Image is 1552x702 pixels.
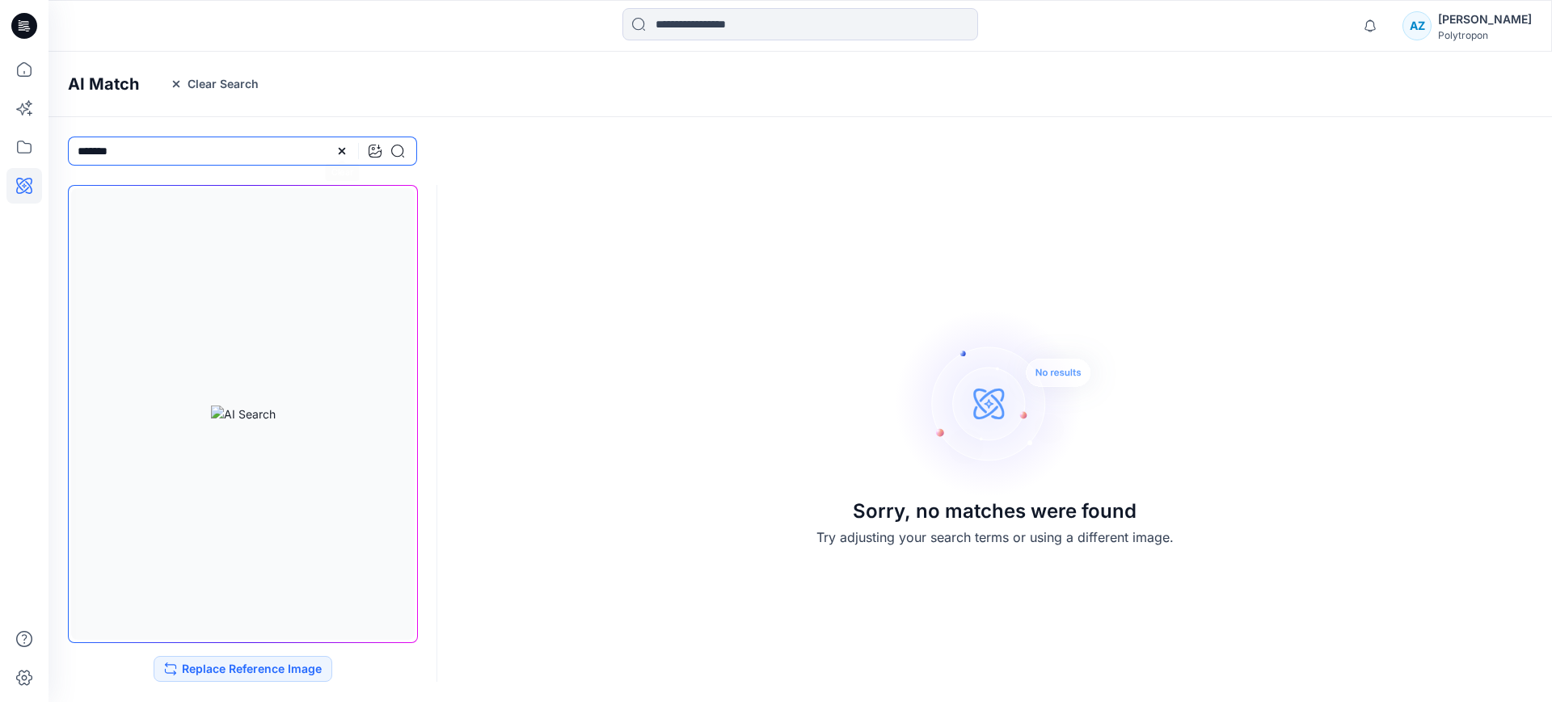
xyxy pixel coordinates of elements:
div: [PERSON_NAME] [1438,10,1532,29]
img: Sorry, no matches were found [895,306,1121,500]
button: Clear Search [159,71,269,97]
div: AZ [1402,11,1432,40]
h4: AI Match [68,74,139,94]
img: AI Search [211,406,276,422]
p: Try adjusting your search terms or using a different image. [816,528,1174,547]
button: Replace Reference Image [154,656,332,682]
div: Polytropon [1438,29,1532,41]
h3: Sorry, no matches were found [853,500,1137,523]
